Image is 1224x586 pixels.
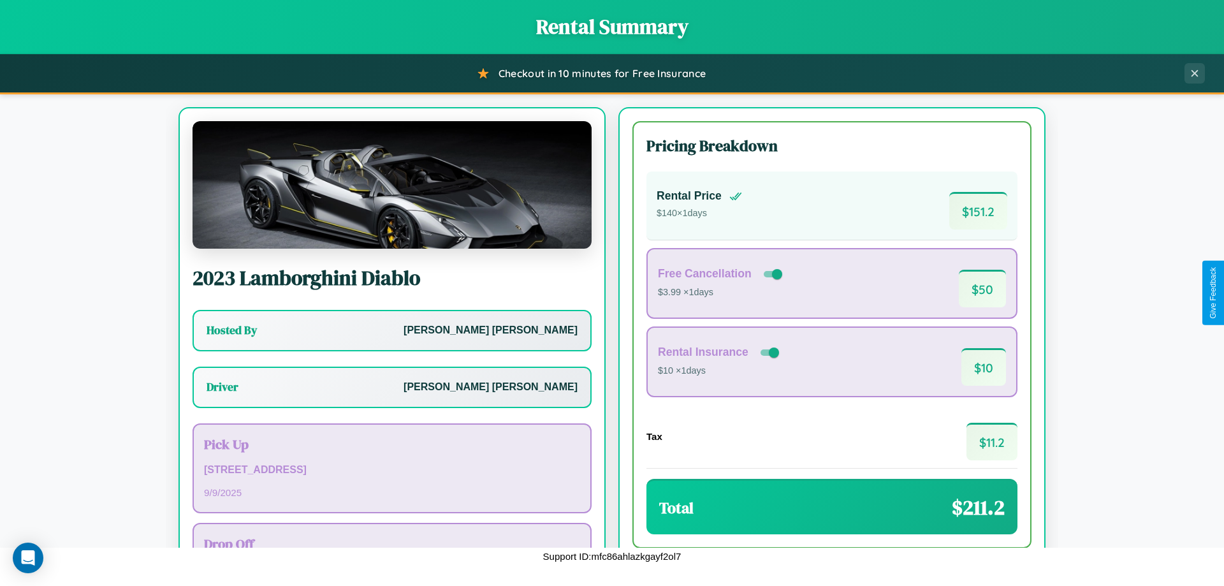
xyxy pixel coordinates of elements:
h2: 2023 Lamborghini Diablo [193,264,592,292]
span: $ 151.2 [949,192,1007,230]
div: Give Feedback [1209,267,1218,319]
h3: Pick Up [204,435,580,453]
img: Lamborghini Diablo [193,121,592,249]
p: Support ID: mfc86ahlazkgayf2ol7 [543,548,681,565]
h1: Rental Summary [13,13,1211,41]
span: Checkout in 10 minutes for Free Insurance [499,67,706,80]
p: $ 140 × 1 days [657,205,742,222]
h4: Tax [646,431,662,442]
span: $ 10 [961,348,1006,386]
h4: Free Cancellation [658,267,752,281]
span: $ 11.2 [966,423,1017,460]
h3: Driver [207,379,238,395]
p: [PERSON_NAME] [PERSON_NAME] [404,378,578,397]
span: $ 211.2 [952,494,1005,522]
p: [PERSON_NAME] [PERSON_NAME] [404,321,578,340]
div: Open Intercom Messenger [13,543,43,573]
h3: Hosted By [207,323,257,338]
h4: Rental Price [657,189,722,203]
p: [STREET_ADDRESS] [204,461,580,480]
h3: Total [659,497,694,518]
p: 9 / 9 / 2025 [204,484,580,501]
h4: Rental Insurance [658,346,748,359]
h3: Drop Off [204,534,580,553]
p: $10 × 1 days [658,363,782,379]
h3: Pricing Breakdown [646,135,1017,156]
p: $3.99 × 1 days [658,284,785,301]
span: $ 50 [959,270,1006,307]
